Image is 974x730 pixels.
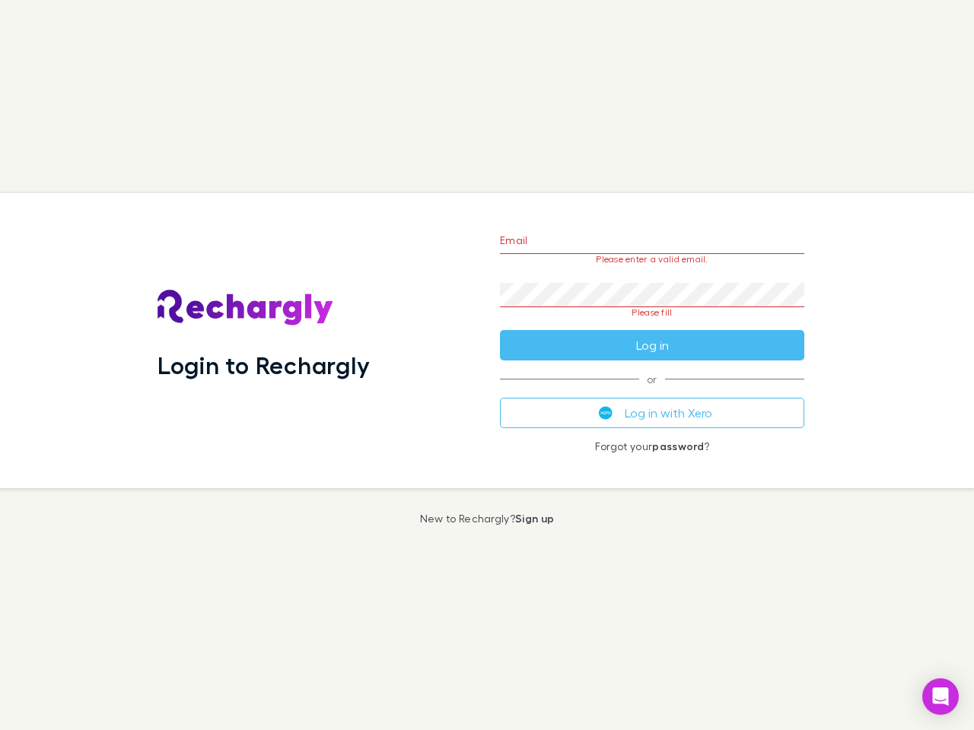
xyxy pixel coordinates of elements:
p: New to Rechargly? [420,513,555,525]
button: Log in with Xero [500,398,804,428]
p: Please fill [500,307,804,318]
img: Xero's logo [599,406,613,420]
button: Log in [500,330,804,360]
div: Open Intercom Messenger [922,678,959,715]
p: Please enter a valid email. [500,254,804,265]
a: password [652,440,704,452]
img: Rechargly's Logo [158,290,334,326]
span: or [500,379,804,379]
p: Forgot your ? [500,440,804,452]
h1: Login to Rechargly [158,351,370,379]
a: Sign up [515,512,554,525]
